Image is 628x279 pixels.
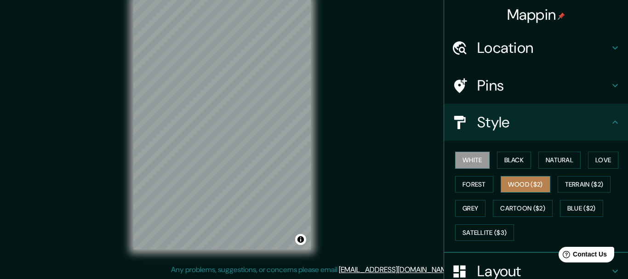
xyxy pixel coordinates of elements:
button: Grey [455,200,485,217]
button: Cartoon ($2) [493,200,553,217]
button: Love [588,152,618,169]
button: Wood ($2) [501,176,550,193]
h4: Style [477,113,610,131]
img: pin-icon.png [558,12,565,20]
iframe: Help widget launcher [546,243,618,269]
button: Terrain ($2) [558,176,611,193]
button: Toggle attribution [295,234,306,245]
h4: Location [477,39,610,57]
div: Location [444,29,628,66]
a: [EMAIL_ADDRESS][DOMAIN_NAME] [339,265,452,274]
p: Any problems, suggestions, or concerns please email . [171,264,454,275]
div: Style [444,104,628,141]
button: Forest [455,176,493,193]
button: Black [497,152,531,169]
h4: Mappin [507,6,565,24]
button: White [455,152,490,169]
h4: Pins [477,76,610,95]
button: Blue ($2) [560,200,603,217]
button: Satellite ($3) [455,224,514,241]
button: Natural [538,152,581,169]
div: Pins [444,67,628,104]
